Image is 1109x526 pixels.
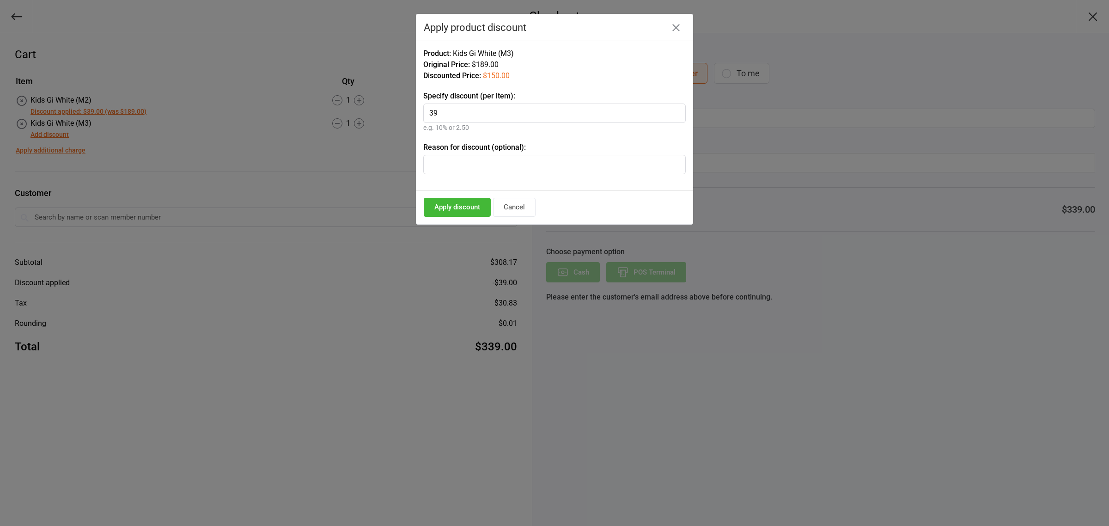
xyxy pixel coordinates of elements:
[423,59,686,70] div: $189.00
[493,198,536,217] button: Cancel
[483,71,510,80] span: $150.00
[423,60,470,69] span: Original Price:
[423,48,686,59] div: Kids Gi White (M3)
[423,49,451,58] span: Product:
[423,71,481,80] span: Discounted Price:
[423,91,686,102] label: Specify discount (per item):
[423,142,686,153] label: Reason for discount (optional):
[424,22,685,33] div: Apply product discount
[424,198,491,217] button: Apply discount
[423,123,686,133] div: e.g. 10% or 2.50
